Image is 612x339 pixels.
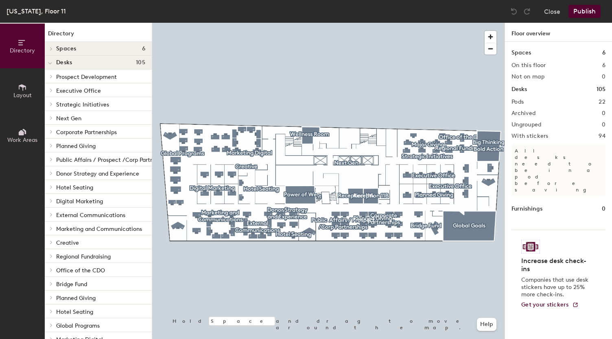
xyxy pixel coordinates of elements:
span: Desks [56,59,72,66]
span: Creative [56,239,79,246]
h1: 105 [597,85,605,94]
h2: 0 [602,110,605,117]
span: Public Affairs / Prospect /Corp Partnerships [56,156,172,163]
h2: 0 [602,74,605,80]
h2: Not on map [511,74,544,80]
h1: Directory [45,29,152,42]
h2: 0 [602,122,605,128]
span: Work Areas [7,137,37,143]
span: Strategic Initiatives [56,101,109,108]
button: Publish [568,5,601,18]
h1: 6 [602,48,605,57]
span: Donor Strategy and Experience [56,170,139,177]
p: Companies that use desk stickers have up to 25% more check-ins. [521,276,591,298]
span: Global Programs [56,322,100,329]
span: Bridge Fund [56,281,87,288]
span: Directory [10,47,35,54]
span: Hotel Seating [56,184,93,191]
span: Next Gen [56,115,81,122]
span: Corporate Partnerships [56,129,117,136]
h2: 6 [602,62,605,69]
h2: Archived [511,110,535,117]
span: Office of the CDO [56,267,105,274]
span: Marketing and Communications [56,226,142,233]
span: Regional Fundraising [56,253,111,260]
h4: Increase desk check-ins [521,257,591,273]
button: Close [544,5,560,18]
span: 105 [136,59,145,66]
button: Help [477,318,496,331]
span: Layout [13,92,32,99]
a: Get your stickers [521,302,579,309]
h1: Floor overview [505,23,612,42]
h2: On this floor [511,62,546,69]
span: 6 [142,46,145,52]
span: Planned Giving [56,143,96,150]
span: Prospect Development [56,74,117,80]
h2: Pods [511,99,524,105]
span: External Communications [56,212,125,219]
h1: Desks [511,85,527,94]
img: Sticker logo [521,240,540,254]
span: Executive Office [56,87,101,94]
span: Spaces [56,46,76,52]
img: Redo [523,7,531,15]
h1: 0 [602,204,605,213]
div: [US_STATE], Floor 11 [7,6,66,16]
span: Get your stickers [521,301,569,308]
h2: 22 [599,99,605,105]
h1: Spaces [511,48,531,57]
span: Hotel Seating [56,309,93,315]
h2: Ungrouped [511,122,542,128]
span: Planned Giving [56,295,96,302]
h1: Furnishings [511,204,542,213]
img: Undo [510,7,518,15]
p: All desks need to be in a pod before saving [511,144,605,196]
h2: With stickers [511,133,549,139]
span: Digital Marketing [56,198,103,205]
h2: 94 [599,133,605,139]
